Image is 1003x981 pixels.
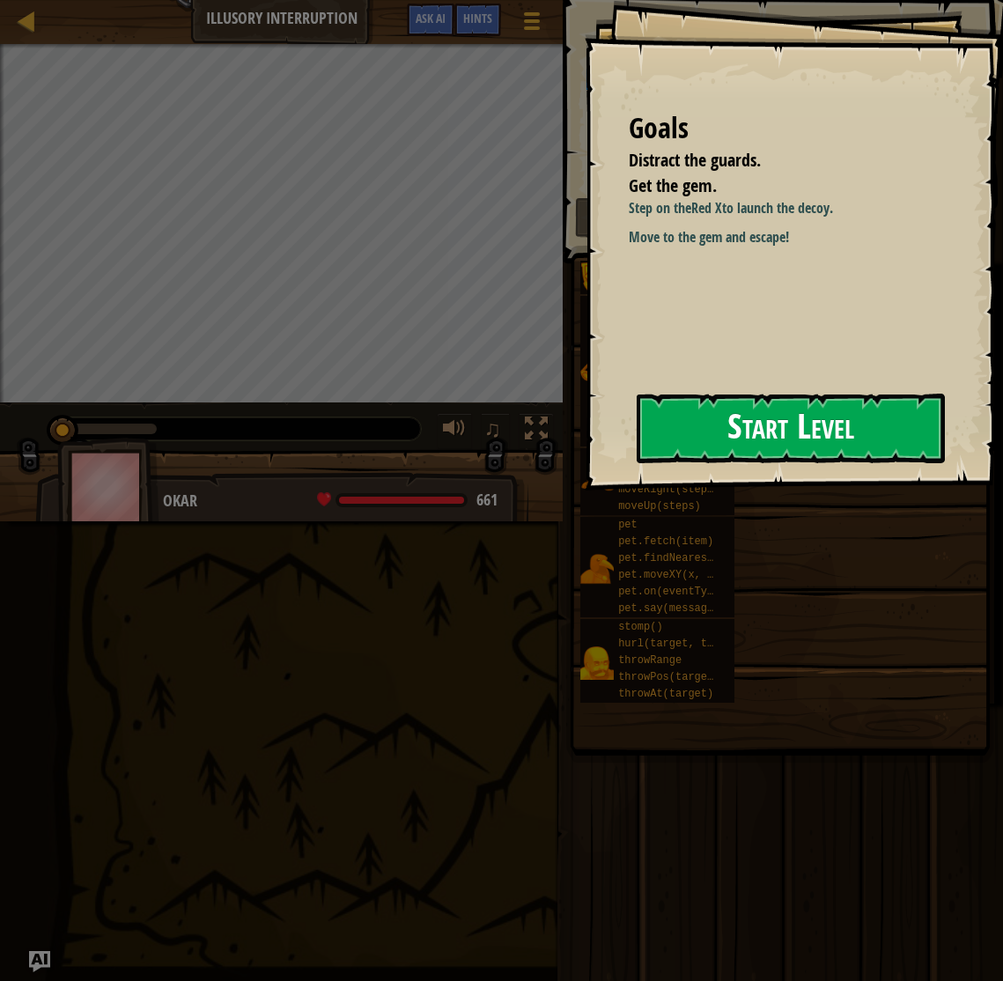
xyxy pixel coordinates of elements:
li: Get the gem. [607,173,937,199]
span: Ask AI [416,10,446,26]
img: thang_avatar_frame.png [57,438,159,535]
span: stomp() [618,621,662,633]
div: health: 661 / 661 [317,492,498,508]
button: Adjust volume [437,413,472,449]
div: Okar [163,490,511,513]
li: Distract the guards. [607,148,937,173]
span: ♫ [484,416,502,442]
span: pet [618,519,638,531]
p: Step on the to launch the decoy. [629,198,941,218]
img: portrait.png [580,467,614,500]
span: hurl(target, toPos) [618,638,739,650]
img: portrait.png [580,357,614,390]
span: throwRange [618,654,682,667]
span: Distract the guards. [629,148,761,172]
button: Run [575,197,770,238]
button: Ask AI [407,4,454,36]
button: Ask AI [29,951,50,972]
span: pet.on(eventType, handler) [618,586,783,598]
button: ♫ [481,413,511,449]
span: pet.say(message) [618,602,719,615]
span: pet.fetch(item) [618,535,713,548]
button: Start Level [637,394,945,463]
span: moveUp(steps) [618,500,701,513]
button: Toggle fullscreen [519,413,554,449]
span: pet.moveXY(x, y) [618,569,719,581]
span: pet.findNearestByType(type) [618,552,789,564]
img: portrait.png [580,646,614,680]
span: Get the gem. [629,173,717,197]
img: portrait.png [580,262,614,296]
div: Goals [629,108,941,149]
p: Move to the gem and escape! [629,227,941,247]
span: throwAt(target) [618,688,713,700]
span: Hints [463,10,492,26]
span: 661 [476,489,498,511]
button: Show game menu [510,4,554,45]
span: throwPos(target) [618,671,719,683]
strong: Red X [691,198,722,218]
img: portrait.png [580,552,614,586]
